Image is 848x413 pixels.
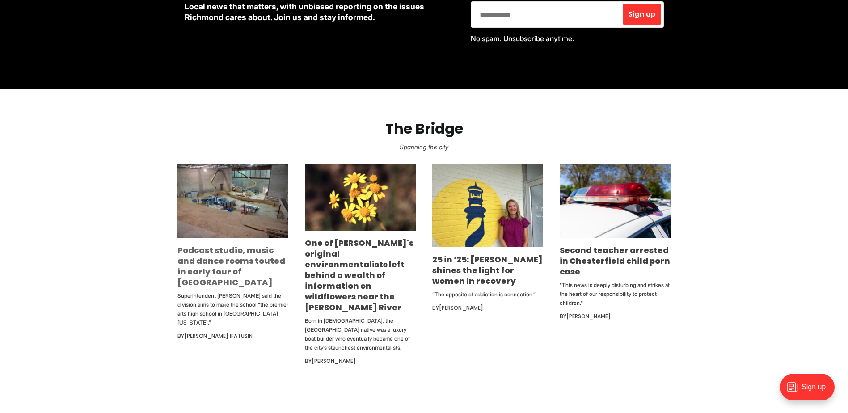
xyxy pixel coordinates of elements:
button: Sign up [623,4,661,25]
img: One of Richmond's original environmentalists left behind a wealth of information on wildflowers n... [305,164,416,231]
div: By [177,331,288,341]
img: 25 in ’25: Emily DuBose shines the light for women in recovery [432,164,543,247]
a: 25 in ’25: [PERSON_NAME] shines the light for women in recovery [432,254,543,287]
iframe: portal-trigger [772,369,848,413]
h2: The Bridge [14,121,834,137]
p: Spanning the city [14,141,834,153]
span: Sign up [628,11,655,18]
a: [PERSON_NAME] [439,304,483,312]
a: Podcast studio, music and dance rooms touted in early tour of [GEOGRAPHIC_DATA] [177,244,285,288]
p: “The opposite of addiction is connection.” [432,290,543,299]
a: One of [PERSON_NAME]'s original environmentalists left behind a wealth of information on wildflow... [305,237,413,313]
a: [PERSON_NAME] [566,312,611,320]
p: Local news that matters, with unbiased reporting on the issues Richmond cares about. Join us and ... [185,1,456,23]
a: [PERSON_NAME] Ifatusin [184,332,253,340]
img: Podcast studio, music and dance rooms touted in early tour of new Richmond high school [177,164,288,238]
p: Born in [DEMOGRAPHIC_DATA], the [GEOGRAPHIC_DATA] native was a luxury boat builder who eventually... [305,316,416,352]
div: By [560,311,671,322]
a: Second teacher arrested in Chesterfield child porn case [560,244,670,277]
img: Second teacher arrested in Chesterfield child porn case [560,164,671,238]
a: [PERSON_NAME] [312,357,356,365]
p: Superintendent [PERSON_NAME] said the division aims to make the school “the premier arts high sch... [177,291,288,327]
span: No spam. Unsubscribe anytime. [471,34,574,43]
div: By [305,356,416,367]
div: By [432,303,543,313]
p: "This news is deeply disturbing and strikes at the heart of our responsibility to protect children." [560,281,671,308]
